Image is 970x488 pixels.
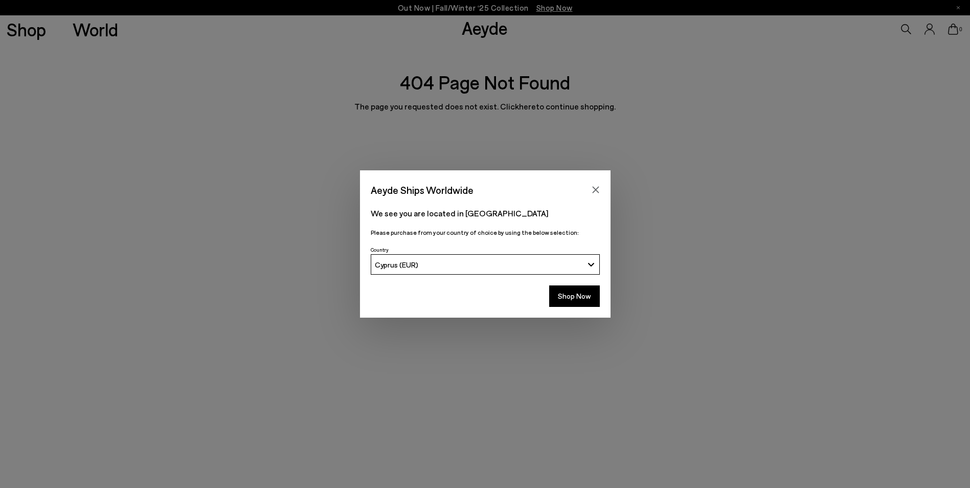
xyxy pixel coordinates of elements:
[549,285,600,307] button: Shop Now
[375,260,418,269] span: Cyprus (EUR)
[371,181,473,199] span: Aeyde Ships Worldwide
[371,228,600,237] p: Please purchase from your country of choice by using the below selection:
[371,247,389,253] span: Country
[371,207,600,219] p: We see you are located in [GEOGRAPHIC_DATA]
[588,182,603,197] button: Close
